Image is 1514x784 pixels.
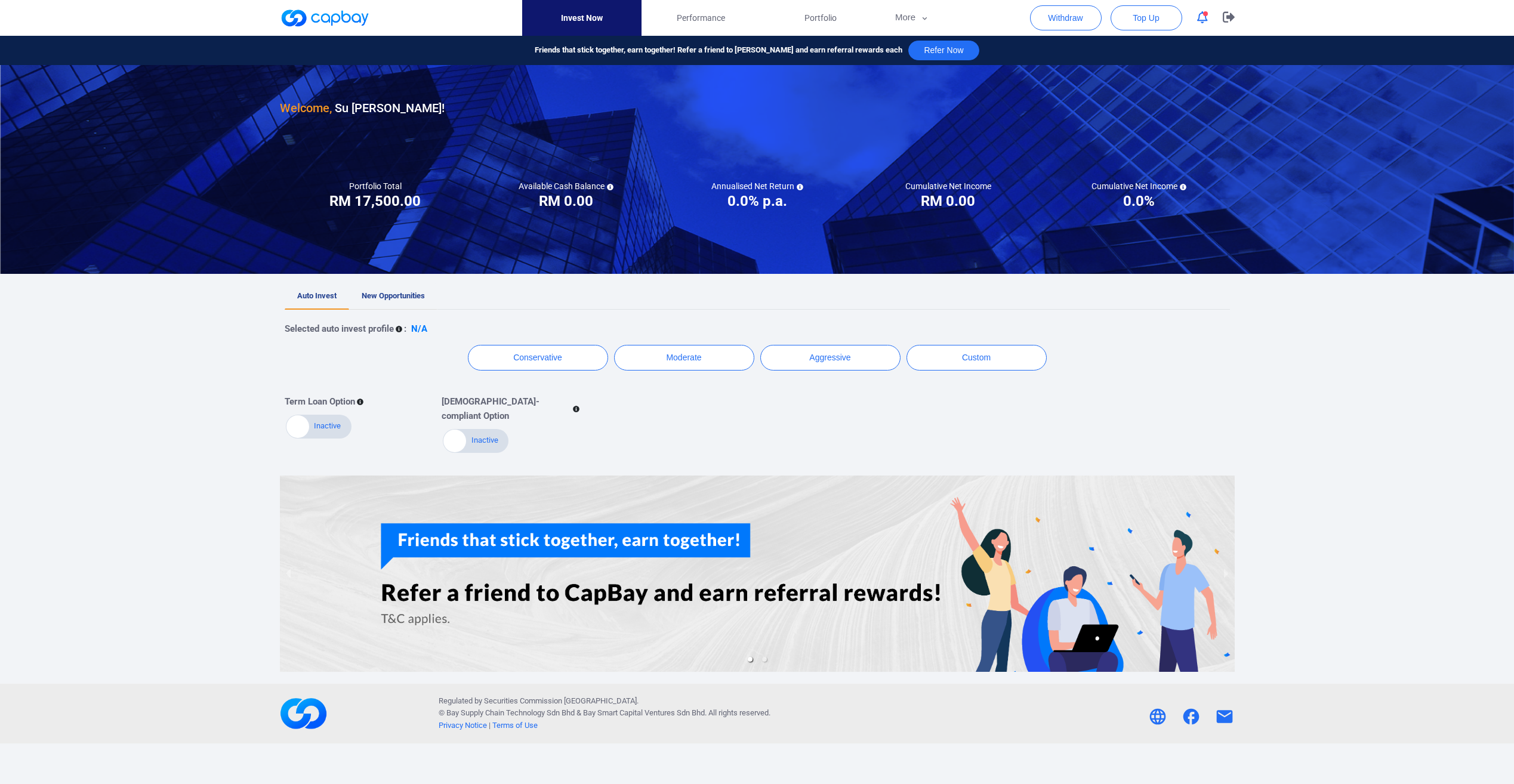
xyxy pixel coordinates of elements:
[280,98,445,118] h3: Su [PERSON_NAME] !
[748,657,753,662] li: slide item 1
[297,291,337,300] span: Auto Invest
[1030,5,1102,30] button: Withdraw
[442,394,571,423] p: [DEMOGRAPHIC_DATA]-compliant Option
[285,322,394,336] p: Selected auto invest profile
[908,41,979,60] button: Refer Now
[329,192,421,211] h3: RM 17,500.00
[905,181,991,192] h5: Cumulative Net Income
[1111,5,1182,30] button: Top Up
[583,708,705,717] span: Bay Smart Capital Ventures Sdn Bhd
[614,345,754,371] button: Moderate
[362,291,425,300] span: New Opportunities
[535,44,902,57] span: Friends that stick together, earn together! Refer a friend to [PERSON_NAME] and earn referral rew...
[804,11,837,24] span: Portfolio
[1218,476,1235,672] button: next slide / item
[1091,181,1186,192] h5: Cumulative Net Income
[404,322,406,336] p: :
[285,394,355,409] p: Term Loan Option
[492,721,538,730] a: Terms of Use
[539,192,593,211] h3: RM 0.00
[519,181,613,192] h5: Available Cash Balance
[906,345,1047,371] button: Custom
[280,690,328,737] img: footerLogo
[439,721,487,730] a: Privacy Notice
[1133,12,1159,24] span: Top Up
[439,695,770,732] p: Regulated by Securities Commission [GEOGRAPHIC_DATA]. © Bay Supply Chain Technology Sdn Bhd & . A...
[677,11,725,24] span: Performance
[411,322,427,336] p: N/A
[280,476,297,672] button: previous slide / item
[727,192,787,211] h3: 0.0% p.a.
[349,181,402,192] h5: Portfolio Total
[711,181,803,192] h5: Annualised Net Return
[762,657,767,662] li: slide item 2
[468,345,608,371] button: Conservative
[921,192,975,211] h3: RM 0.00
[760,345,901,371] button: Aggressive
[280,101,332,115] span: Welcome,
[1123,192,1155,211] h3: 0.0%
